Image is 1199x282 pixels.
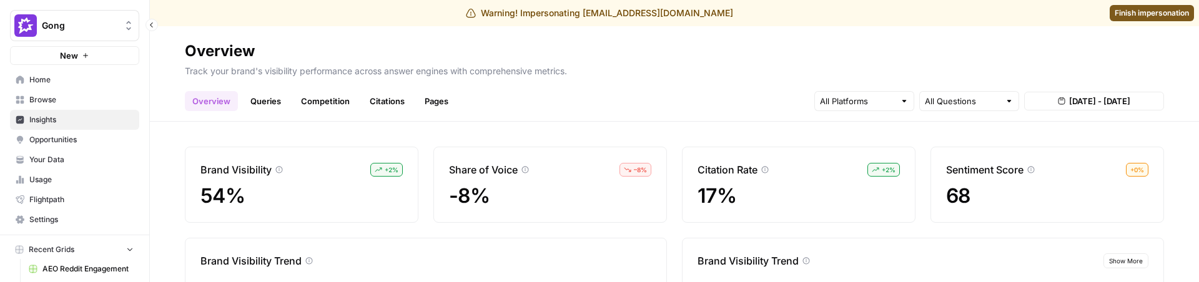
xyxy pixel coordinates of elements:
img: Gong Logo [14,14,37,37]
a: Settings [10,210,139,230]
span: Browse [29,94,134,105]
span: Settings [29,214,134,225]
span: + 0 % [1130,165,1144,175]
a: Competition [294,91,357,111]
span: -8% [449,183,490,208]
span: Insights [29,114,134,125]
a: Queries [243,91,289,111]
button: New [10,46,139,65]
span: Finish impersonation [1115,7,1189,19]
span: AEO Reddit Engagement [42,263,134,275]
span: [DATE] - [DATE] [1069,95,1130,107]
span: Recent Grids [29,244,74,255]
div: Warning! Impersonating [EMAIL_ADDRESS][DOMAIN_NAME] [466,7,733,19]
span: Opportunities [29,134,134,145]
span: 68 [946,183,970,208]
input: All Platforms [820,95,895,107]
a: Browse [10,90,139,110]
a: Home [10,70,139,90]
a: Flightpath [10,190,139,210]
div: Overview [185,41,255,61]
a: Finish impersonation [1110,5,1194,21]
span: Your Data [29,154,134,165]
span: Flightpath [29,194,134,205]
input: All Questions [925,95,1000,107]
button: Show More [1103,253,1148,268]
span: New [60,49,78,62]
button: Workspace: Gong [10,10,139,41]
span: Usage [29,174,134,185]
p: Share of Voice [449,162,518,177]
p: Track your brand's visibility performance across answer engines with comprehensive metrics. [185,61,1164,77]
span: Show More [1109,256,1143,266]
a: Pages [417,91,456,111]
a: Insights [10,110,139,130]
button: Recent Grids [10,240,139,259]
span: + 2 % [882,165,896,175]
a: Overview [185,91,238,111]
span: + 2 % [385,165,398,175]
p: Brand Visibility Trend [698,253,799,268]
p: Sentiment Score [946,162,1024,177]
span: – 8 % [634,165,647,175]
span: 17% [698,183,736,208]
span: 54% [200,183,245,208]
p: Citation Rate [698,162,757,177]
a: Your Data [10,150,139,170]
span: Gong [42,19,117,32]
a: AEO Reddit Engagement [23,259,139,279]
a: Opportunities [10,130,139,150]
a: Citations [362,91,412,111]
span: Home [29,74,134,85]
p: Brand Visibility Trend [200,253,302,268]
p: Brand Visibility [200,162,272,177]
a: Usage [10,170,139,190]
button: [DATE] - [DATE] [1024,92,1164,110]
